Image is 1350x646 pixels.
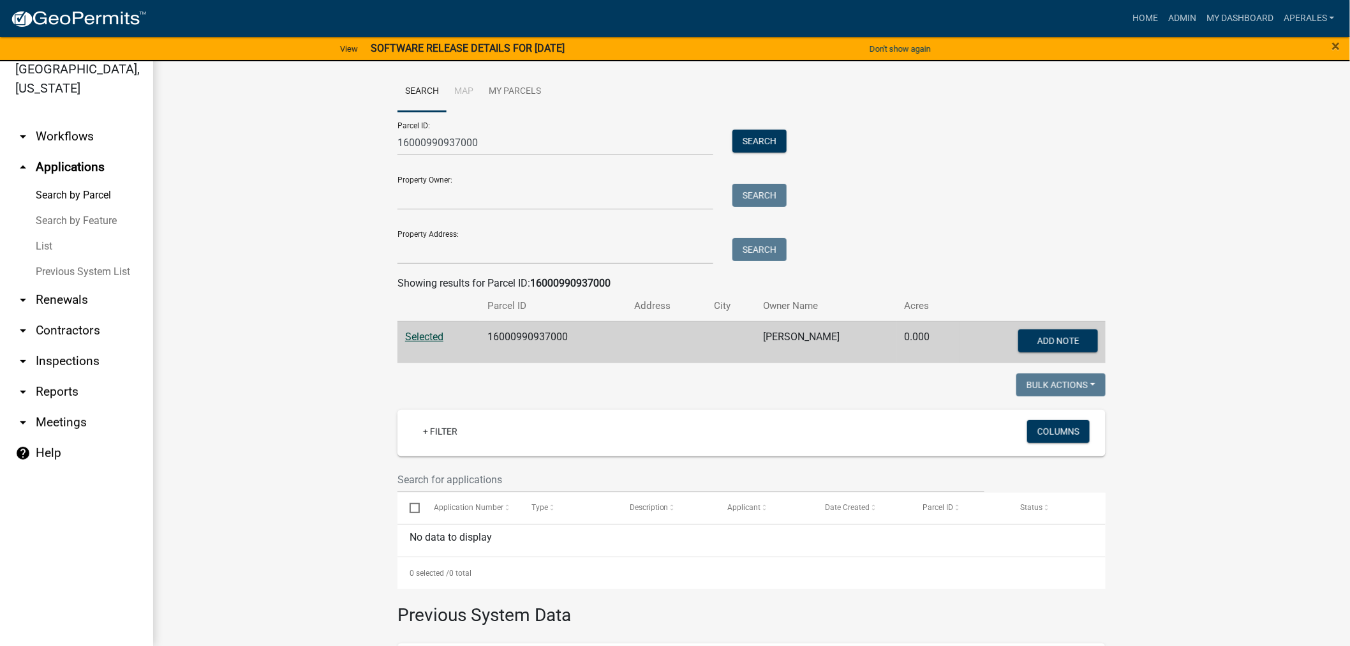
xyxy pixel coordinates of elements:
[422,493,519,523] datatable-header-cell: Application Number
[434,503,504,512] span: Application Number
[1020,503,1042,512] span: Status
[530,277,611,289] strong: 16000990937000
[15,415,31,430] i: arrow_drop_down
[732,130,787,153] button: Search
[630,503,669,512] span: Description
[397,493,422,523] datatable-header-cell: Select
[15,446,31,461] i: help
[480,291,627,321] th: Parcel ID
[335,38,363,59] a: View
[1332,38,1340,54] button: Close
[15,384,31,400] i: arrow_drop_down
[755,291,896,321] th: Owner Name
[732,238,787,261] button: Search
[405,331,443,343] a: Selected
[481,71,549,112] a: My Parcels
[897,321,960,363] td: 0.000
[1027,420,1090,443] button: Columns
[897,291,960,321] th: Acres
[1037,335,1079,345] span: Add Note
[397,557,1106,589] div: 0 total
[410,569,449,578] span: 0 selected /
[755,321,896,363] td: [PERSON_NAME]
[397,71,447,112] a: Search
[15,292,31,308] i: arrow_drop_down
[706,291,755,321] th: City
[627,291,707,321] th: Address
[864,38,936,59] button: Don't show again
[715,493,813,523] datatable-header-cell: Applicant
[519,493,617,523] datatable-header-cell: Type
[1127,6,1163,31] a: Home
[397,467,984,493] input: Search for applications
[371,42,565,54] strong: SOFTWARE RELEASE DETAILS FOR [DATE]
[397,589,1106,629] h3: Previous System Data
[825,503,870,512] span: Date Created
[618,493,715,523] datatable-header-cell: Description
[727,503,760,512] span: Applicant
[1201,6,1279,31] a: My Dashboard
[1016,373,1106,396] button: Bulk Actions
[480,321,627,363] td: 16000990937000
[1332,37,1340,55] span: ×
[397,525,1106,557] div: No data to display
[15,323,31,338] i: arrow_drop_down
[910,493,1008,523] datatable-header-cell: Parcel ID
[15,354,31,369] i: arrow_drop_down
[1279,6,1340,31] a: aperales
[1018,329,1098,352] button: Add Note
[1163,6,1201,31] a: Admin
[813,493,910,523] datatable-header-cell: Date Created
[1008,493,1106,523] datatable-header-cell: Status
[923,503,953,512] span: Parcel ID
[413,420,468,443] a: + Filter
[532,503,549,512] span: Type
[15,129,31,144] i: arrow_drop_down
[397,276,1106,291] div: Showing results for Parcel ID:
[15,160,31,175] i: arrow_drop_up
[732,184,787,207] button: Search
